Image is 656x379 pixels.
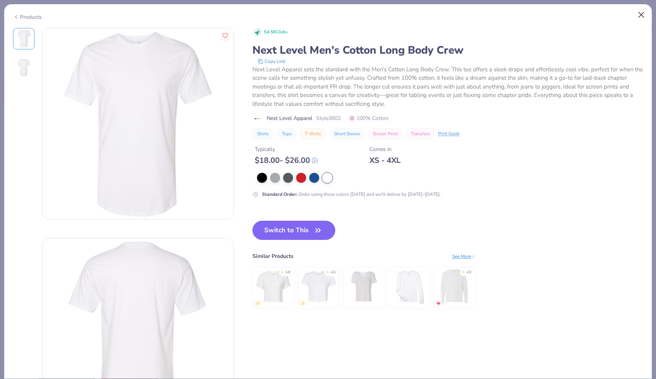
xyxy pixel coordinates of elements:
[255,268,292,305] img: Next Level Apparel Ladies' Ideal Crop T-Shirt
[220,31,230,41] button: Like
[369,156,401,165] div: XS - 4XL
[255,145,318,153] div: Typically
[436,301,441,306] img: MostFav.gif
[462,270,465,273] div: ★
[15,59,33,77] img: Back
[13,13,42,21] div: Products
[255,156,318,165] div: $ 18.00 - $ 26.00
[331,270,335,275] div: 4.6
[316,114,341,122] span: Style 3602
[300,301,305,306] img: newest.gif
[369,145,401,153] div: Comes In
[466,270,471,275] div: 4.9
[252,43,643,57] div: Next Level Men's Cotton Long Body Crew
[262,191,441,198] div: Order using these colors [DATE] and we'll deliver by [DATE]-[DATE].
[438,131,460,137] div: Print Guide
[300,128,326,139] button: T-Shirts
[391,268,427,305] img: Team 365 Ladies' Zone Performance Long-Sleeve T-Shirt
[264,29,287,36] span: 54.5K Clicks
[368,128,402,139] button: Screen Print
[255,301,260,306] img: newest.gif
[43,28,234,219] img: Front
[255,57,288,65] button: copy to clipboard
[252,252,293,260] div: Similar Products
[277,128,297,139] button: Tops
[436,268,473,305] img: Comfort Colors Adult Heavyweight RS Long-Sleeve T-Shirt
[267,114,312,122] span: Next Level Apparel
[252,221,336,240] button: Switch to This
[349,114,389,122] span: 100% Cotton
[406,128,434,139] button: Transfers
[330,128,364,139] button: Short Sleeve
[285,270,290,275] div: 4.8
[252,65,643,108] div: Next Level Apparel sets the standard with the Men's Cotton Long Body Crew. This tee offers a slee...
[300,268,337,305] img: Bella + Canvas Ladies' Flowy Cropped T-Shirt
[346,268,382,305] img: Bella + Canvas Women’s Slouchy V-Neck Tee
[326,270,329,273] div: ★
[452,253,476,260] div: See More
[252,116,263,122] img: brand logo
[281,270,284,273] div: ★
[15,30,33,48] img: Front
[262,191,297,197] strong: Standard Order :
[252,128,274,139] button: Shirts
[634,8,649,22] button: Close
